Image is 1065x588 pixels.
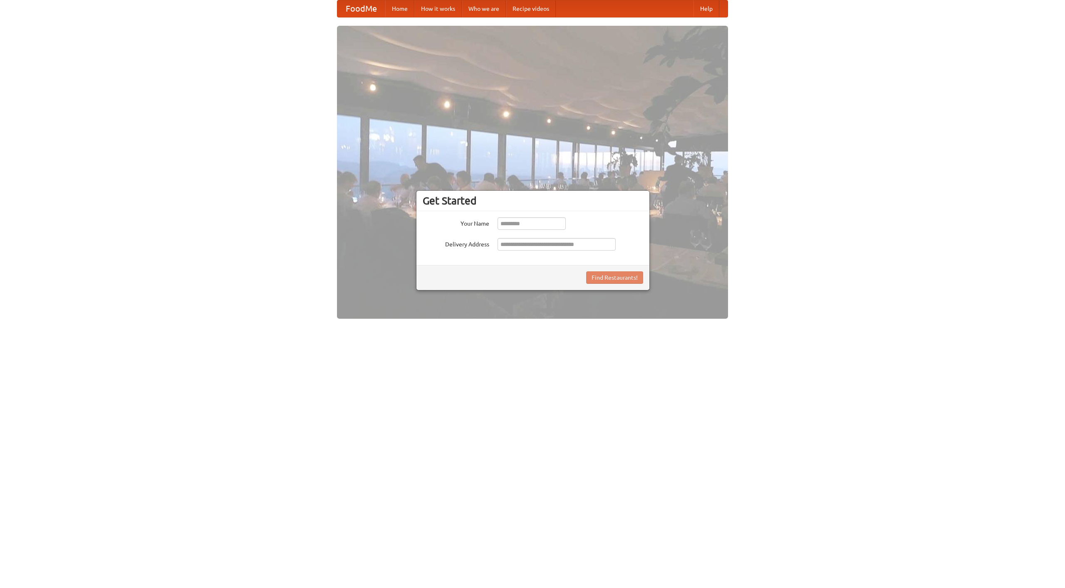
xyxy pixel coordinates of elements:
label: Delivery Address [423,238,489,248]
a: How it works [414,0,462,17]
a: Recipe videos [506,0,556,17]
label: Your Name [423,217,489,228]
a: Who we are [462,0,506,17]
a: Help [693,0,719,17]
a: Home [385,0,414,17]
h3: Get Started [423,194,643,207]
button: Find Restaurants! [586,271,643,284]
a: FoodMe [337,0,385,17]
